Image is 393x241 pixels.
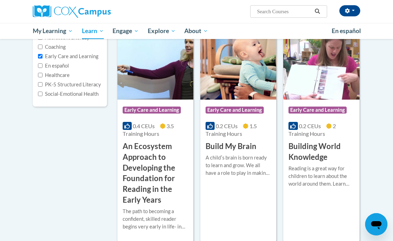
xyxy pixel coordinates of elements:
[180,23,213,39] a: About
[288,107,347,114] span: Early Care and Learning
[332,27,361,34] span: En español
[82,27,104,35] span: Learn
[206,107,264,114] span: Early Care and Learning
[288,165,354,188] div: Reading is a great way for children to learn about the world around them. Learn how you can bring...
[184,27,208,35] span: About
[108,23,143,39] a: Engage
[38,62,69,70] label: En español
[38,63,43,68] input: Checkbox for Options
[365,213,387,235] iframe: Button to launch messaging window
[38,71,70,79] label: Healthcare
[288,141,354,163] h3: Building World Knowledge
[200,29,276,100] img: Course Logo
[38,92,43,96] input: Checkbox for Options
[206,141,256,152] h3: Build My Brain
[38,53,98,60] label: Early Care and Learning
[38,43,65,51] label: Coaching
[38,90,99,98] label: Social-Emotional Health
[33,5,111,18] img: Cox Campus
[28,23,77,39] a: My Learning
[216,123,238,129] span: 0.2 CEUs
[206,154,271,177] div: A childʹs brain is born ready to learn and grow. We all have a role to play in making reading a r...
[113,27,139,35] span: Engage
[123,208,188,231] div: The path to becoming a confident, skilled reader begins very early in life- in fact, even before ...
[148,27,176,35] span: Explore
[283,29,359,100] img: Course Logo
[123,141,188,205] h3: An Ecosystem Approach to Developing the Foundation for Reading in the Early Years
[33,5,135,18] a: Cox Campus
[38,81,101,88] label: PK-5 Structured Literacy
[123,107,181,114] span: Early Care and Learning
[28,23,365,39] div: Main menu
[312,7,323,16] button: Search
[38,54,43,59] input: Checkbox for Options
[288,123,336,137] span: 2 Training Hours
[38,82,43,87] input: Checkbox for Options
[339,5,360,16] button: Account Settings
[206,123,257,137] span: 1.5 Training Hours
[33,27,73,35] span: My Learning
[299,123,321,129] span: 0.2 CEUs
[327,24,365,38] a: En español
[77,23,108,39] a: Learn
[38,73,43,77] input: Checkbox for Options
[123,123,174,137] span: 3.5 Training Hours
[143,23,180,39] a: Explore
[256,7,312,16] input: Search Courses
[133,123,155,129] span: 0.4 CEUs
[38,45,43,49] input: Checkbox for Options
[117,29,193,100] img: Course Logo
